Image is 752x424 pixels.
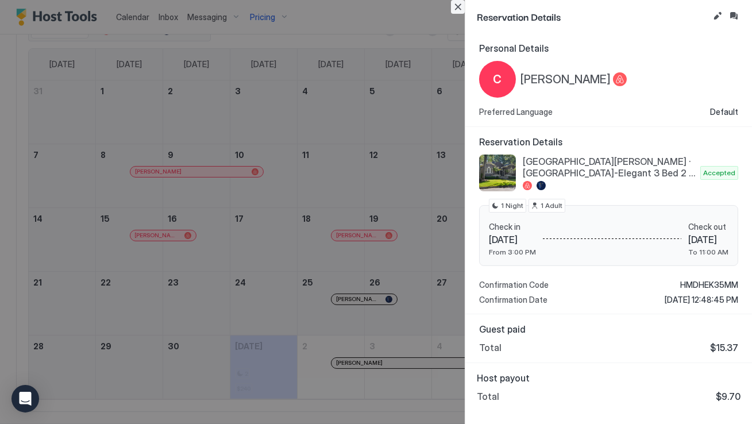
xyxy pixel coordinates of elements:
span: Confirmation Date [479,295,547,305]
span: Reservation Details [477,9,708,24]
span: [DATE] 12:48:45 PM [665,295,738,305]
span: C [493,71,502,88]
span: [PERSON_NAME] [520,72,611,87]
span: Total [477,391,499,402]
span: Check in [489,222,536,232]
span: Personal Details [479,43,738,54]
span: $9.70 [716,391,741,402]
span: Accepted [703,168,735,178]
span: To 11:00 AM [688,248,728,256]
span: HMDHEK35MM [680,280,738,290]
div: listing image [479,155,516,191]
span: Reservation Details [479,136,738,148]
div: Open Intercom Messenger [11,385,39,413]
span: [DATE] [489,234,536,245]
span: Total [479,342,502,353]
span: [GEOGRAPHIC_DATA][PERSON_NAME] · [GEOGRAPHIC_DATA]-Elegant 3 Bed 2 bath-[GEOGRAPHIC_DATA] [523,156,696,179]
span: Confirmation Code [479,280,549,290]
span: 1 Night [501,201,523,211]
span: From 3:00 PM [489,248,536,256]
span: 1 Adult [541,201,562,211]
span: Default [710,107,738,117]
span: Preferred Language [479,107,553,117]
span: $15.37 [710,342,738,353]
span: Host payout [477,372,741,384]
button: Inbox [727,9,741,23]
span: [DATE] [688,234,728,245]
span: Check out [688,222,728,232]
button: Edit reservation [711,9,724,23]
span: Guest paid [479,323,738,335]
